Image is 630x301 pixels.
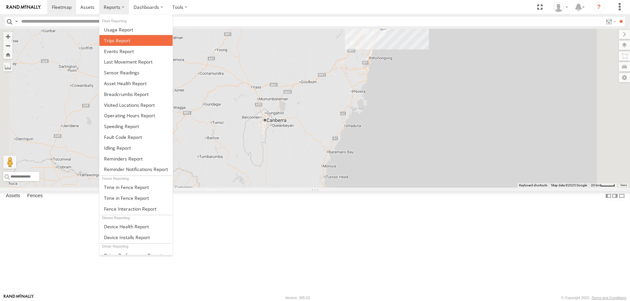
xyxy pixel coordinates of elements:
label: Search Query [14,17,19,26]
a: Time in Fences Report [99,182,173,193]
button: Keyboard shortcuts [519,183,547,188]
a: Sensor Readings [99,67,173,78]
label: Dock Summary Table to the Left [605,191,612,201]
a: Visit our Website [4,294,34,301]
img: rand-logo.svg [7,5,41,9]
a: Reminders Report [99,153,173,164]
label: Fences [24,191,46,200]
a: Fault Code Report [99,132,173,142]
label: Hide Summary Table [619,191,625,201]
a: Usage Report [99,24,173,35]
a: Fence Interaction Report [99,203,173,214]
a: Breadcrumbs Report [99,89,173,100]
a: Terms and Conditions [592,296,626,300]
button: Map scale: 20 km per 41 pixels [589,183,617,188]
label: Map Settings [619,73,630,82]
a: Time in Fences Report [99,193,173,203]
a: Terms [620,184,627,187]
button: Zoom out [3,41,12,50]
span: Map data ©2025 Google [551,183,587,187]
a: Asset Health Report [99,78,173,89]
a: Device Installs Report [99,232,173,243]
a: Fleet Speed Report [99,121,173,132]
i: ? [594,2,604,12]
a: Idling Report [99,142,173,153]
label: Assets [3,191,23,200]
a: Last Movement Report [99,56,173,67]
div: © Copyright 2025 - [561,296,626,300]
a: Asset Operating Hours Report [99,110,173,121]
a: Trips Report [99,35,173,46]
div: Version: 305.03 [285,296,310,300]
a: Service Reminder Notifications Report [99,164,173,175]
label: Dock Summary Table to the Right [612,191,618,201]
span: 20 km [591,183,600,187]
label: Search Filter Options [603,17,617,26]
a: Full Events Report [99,46,173,57]
label: Measure [3,62,12,71]
a: Visited Locations Report [99,100,173,110]
button: Zoom Home [3,50,12,59]
a: Device Health Report [99,221,173,232]
a: Driver Performance Report [99,250,173,261]
button: Drag Pegman onto the map to open Street View [3,156,16,169]
button: Zoom in [3,32,12,41]
div: Muhammad Salman [551,2,570,12]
